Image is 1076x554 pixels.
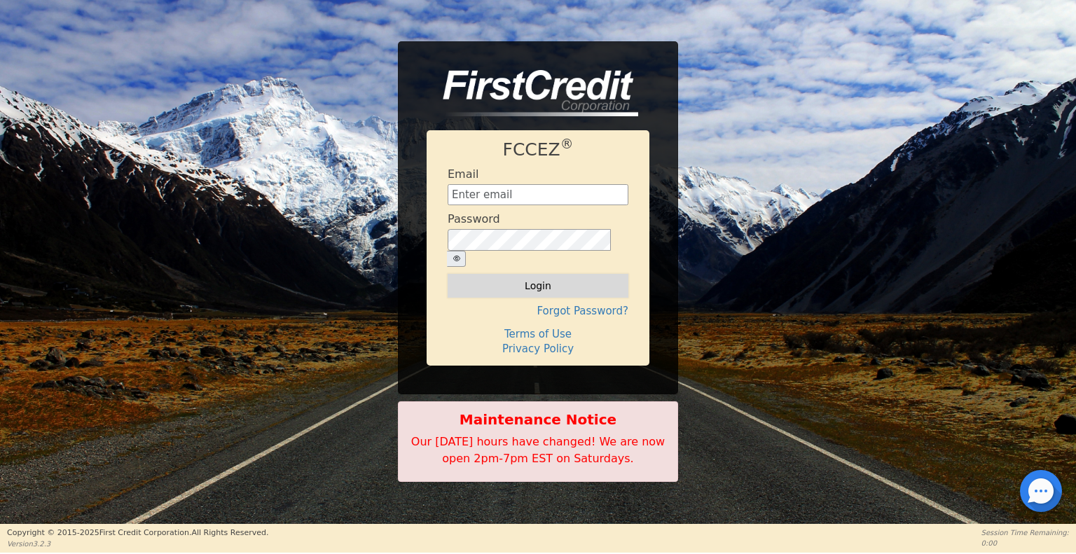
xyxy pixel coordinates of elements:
h4: Password [448,212,500,226]
h4: Terms of Use [448,328,628,340]
p: Session Time Remaining: [981,527,1069,538]
input: Enter email [448,184,628,205]
h4: Privacy Policy [448,342,628,355]
h4: Forgot Password? [448,305,628,317]
sup: ® [560,137,574,151]
button: Login [448,274,628,298]
h1: FCCEZ [448,139,628,160]
span: Our [DATE] hours have changed! We are now open 2pm-7pm EST on Saturdays. [411,435,665,465]
p: Version 3.2.3 [7,539,268,549]
h4: Email [448,167,478,181]
input: password [448,229,611,251]
b: Maintenance Notice [406,409,670,430]
p: Copyright © 2015- 2025 First Credit Corporation. [7,527,268,539]
img: logo-CMu_cnol.png [427,70,638,116]
span: All Rights Reserved. [191,528,268,537]
p: 0:00 [981,538,1069,548]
